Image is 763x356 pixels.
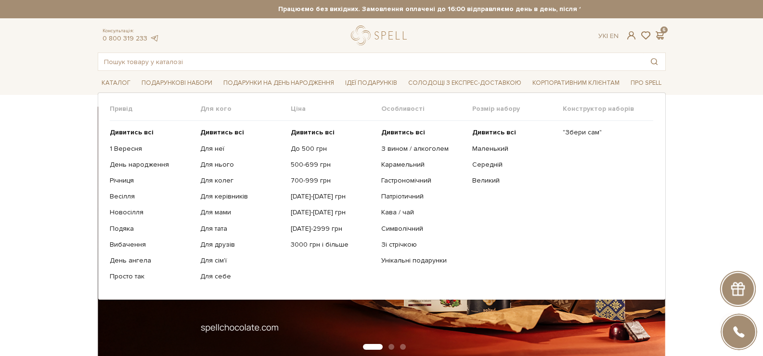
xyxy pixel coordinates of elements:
[381,208,465,217] a: Кава / чай
[183,5,751,13] strong: Працюємо без вихідних. Замовлення оплачені до 16:00 відправляємо день в день, після 16:00 - насту...
[381,128,465,137] a: Дивитись всі
[291,208,374,217] a: [DATE]-[DATE] грн
[110,192,193,201] a: Весілля
[150,34,159,42] a: telegram
[200,176,284,185] a: Для колег
[381,128,425,136] b: Дивитись всі
[98,92,666,300] div: Каталог
[400,344,406,350] button: Carousel Page 3
[200,256,284,265] a: Для сім'ї
[200,145,284,153] a: Для неї
[110,176,193,185] a: Річниця
[381,160,465,169] a: Карамельний
[200,160,284,169] a: Для нього
[291,105,381,113] span: Ціна
[110,272,193,281] a: Просто так
[200,105,291,113] span: Для кого
[110,224,193,233] a: Подяка
[291,224,374,233] a: [DATE]-2999 грн
[200,192,284,201] a: Для керівників
[110,128,154,136] b: Дивитись всі
[381,105,472,113] span: Особливості
[610,32,619,40] a: En
[200,272,284,281] a: Для себе
[472,105,563,113] span: Розмір набору
[291,176,374,185] a: 700-999 грн
[472,176,556,185] a: Великий
[110,208,193,217] a: Новосілля
[200,224,284,233] a: Для тата
[388,344,394,350] button: Carousel Page 2
[200,128,284,137] a: Дивитись всі
[98,76,134,91] span: Каталог
[381,256,465,265] a: Унікальні подарунки
[110,240,193,249] a: Вибачення
[381,145,465,153] a: З вином / алкоголем
[381,192,465,201] a: Патріотичний
[291,192,374,201] a: [DATE]-[DATE] грн
[563,128,646,137] a: "Збери сам"
[381,240,465,249] a: Зі стрічкою
[341,76,401,91] span: Ідеї подарунків
[291,160,374,169] a: 500-699 грн
[200,240,284,249] a: Для друзів
[103,28,159,34] span: Консультація:
[598,32,619,40] div: Ук
[200,128,244,136] b: Дивитись всі
[291,128,374,137] a: Дивитись всі
[472,145,556,153] a: Маленький
[200,208,284,217] a: Для мами
[472,160,556,169] a: Середній
[472,128,516,136] b: Дивитись всі
[472,128,556,137] a: Дивитись всі
[607,32,608,40] span: |
[563,105,653,113] span: Конструктор наборів
[220,76,338,91] span: Подарунки на День народження
[351,26,411,45] a: logo
[381,176,465,185] a: Гастрономічний
[98,53,643,70] input: Пошук товару у каталозі
[110,128,193,137] a: Дивитись всі
[627,76,665,91] span: Про Spell
[110,145,193,153] a: 1 Вересня
[381,224,465,233] a: Символічний
[291,145,374,153] a: До 500 грн
[404,75,525,91] a: Солодощі з експрес-доставкою
[291,240,374,249] a: 3000 грн і більше
[110,105,200,113] span: Привід
[138,76,216,91] span: Подарункові набори
[98,343,666,352] div: Carousel Pagination
[110,256,193,265] a: День ангела
[291,128,335,136] b: Дивитись всі
[103,34,147,42] a: 0 800 319 233
[529,75,623,91] a: Корпоративним клієнтам
[363,344,383,350] button: Carousel Page 1 (Current Slide)
[643,53,665,70] button: Пошук товару у каталозі
[110,160,193,169] a: День народження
